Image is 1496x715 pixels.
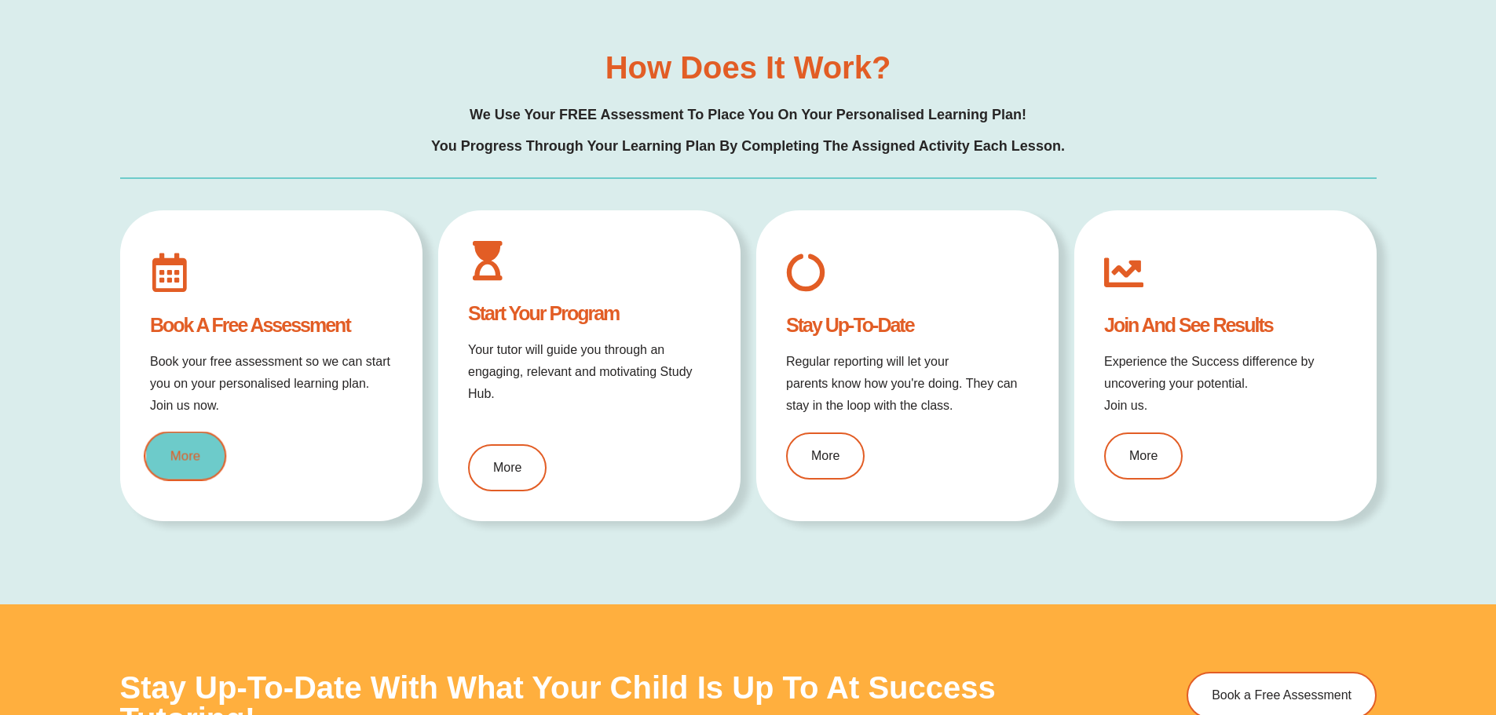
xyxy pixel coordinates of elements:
h4: Join and See results [1104,316,1346,335]
p: Experience the Success difference by uncovering your potential. Join us. [1104,351,1346,417]
a: More [144,431,226,480]
span: Book a Free Assessment [1212,689,1352,702]
span: More [1129,450,1158,462]
p: Book your free assessment so we can start you on your personalised learning plan. Join us now. [150,351,392,417]
iframe: Chat Widget [1234,538,1496,715]
span: More [811,450,839,462]
h4: Book a free assessment [150,316,392,335]
h2: We use your FREE assessment to place you on your personalised learning plan! You progress through... [431,99,1065,162]
h4: Stay up-to-date [786,316,1028,335]
p: Your tutor will guide you through an engaging, relevant and motivating Study Hub. [468,339,710,405]
a: More [786,432,865,480]
h2: How does it work? [605,52,891,83]
h4: Start your program [468,304,710,323]
a: More [468,444,547,491]
span: More [493,461,521,474]
p: Regular reporting will let your parents know how you're doing. They can stay in the loop with the... [786,351,1028,417]
span: More [170,449,200,462]
a: More [1104,432,1183,480]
